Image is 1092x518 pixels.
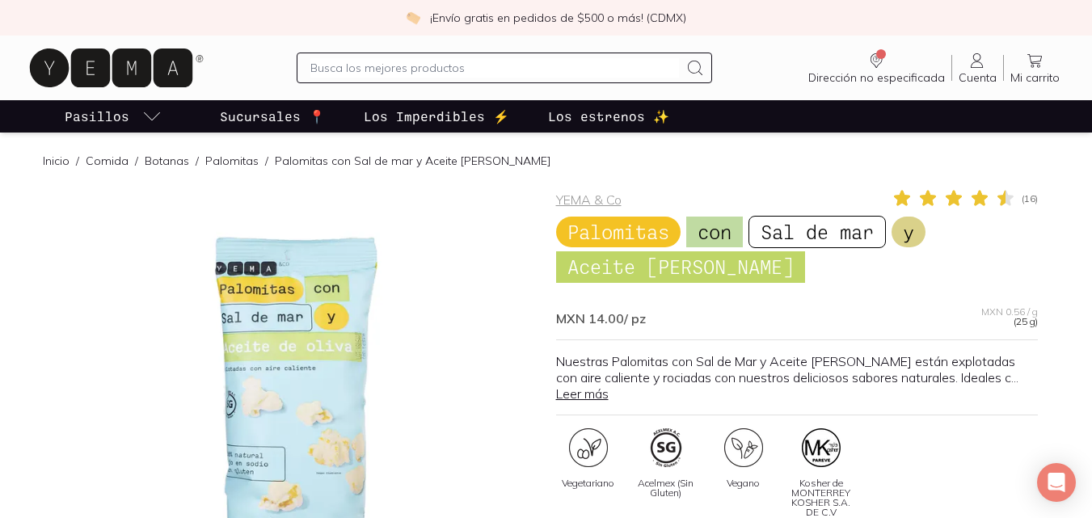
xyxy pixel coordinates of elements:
img: check [406,11,420,25]
a: Leer más [556,385,609,402]
span: Sal de mar [748,216,886,248]
a: Cuenta [952,51,1003,85]
a: Mi carrito [1004,51,1066,85]
span: / [129,153,145,169]
a: Dirección no especificada [802,51,951,85]
p: Nuestras Palomitas con Sal de Mar y Aceite [PERSON_NAME] están explotadas con aire caliente y roc... [556,353,1038,402]
span: Aceite [PERSON_NAME] [556,251,805,282]
img: certificate_5c913646-fedc-4ac8-8958-4d800213c78d=fwebp-q70-w96 [647,428,685,467]
span: Palomitas [556,217,681,247]
span: Acelmex (Sin Gluten) [634,478,698,498]
span: Dirección no especificada [808,70,945,85]
p: Palomitas con Sal de mar y Aceite [PERSON_NAME] [275,153,550,169]
span: ( 16 ) [1022,194,1038,204]
a: Sucursales 📍 [217,100,328,133]
div: Open Intercom Messenger [1037,463,1076,502]
span: / [70,153,86,169]
input: Busca los mejores productos [310,58,680,78]
span: / [189,153,205,169]
a: pasillo-todos-link [61,100,165,133]
span: Mi carrito [1010,70,1060,85]
a: Palomitas [205,154,259,168]
a: Botanas [145,154,189,168]
a: YEMA & Co [556,192,622,208]
a: Los estrenos ✨ [545,100,672,133]
p: Los estrenos ✨ [548,107,669,126]
span: Vegano [727,478,760,488]
span: MXN 14.00 / pz [556,310,646,326]
span: Cuenta [959,70,997,85]
span: (25 g) [1014,317,1038,326]
a: Los Imperdibles ⚡️ [360,100,512,133]
span: Kosher de MONTERREY KOSHER S.A. DE C.V [789,478,854,517]
span: Vegetariano [562,478,614,488]
span: / [259,153,275,169]
span: con [686,217,743,247]
p: Pasillos [65,107,129,126]
img: certificate_86a4b5dc-104e-40e4-a7f8-89b43527f01f=fwebp-q70-w96 [724,428,763,467]
p: Sucursales 📍 [220,107,325,126]
img: certificate_e4693e88-39b7-418d-b7c8-398baf2bab79=fwebp-q70-w96 [569,428,608,467]
a: Comida [86,154,129,168]
p: Los Imperdibles ⚡️ [364,107,509,126]
span: y [892,217,925,247]
img: certificate_95b315a0-6def-49e8-a3b1-b6c9e7ad47a7=fwebp-q70-w96 [802,428,841,467]
p: ¡Envío gratis en pedidos de $500 o más! (CDMX) [430,10,686,26]
a: Inicio [43,154,70,168]
span: MXN 0.56 / g [981,307,1038,317]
